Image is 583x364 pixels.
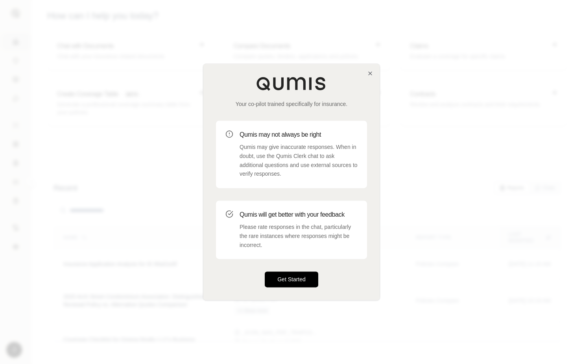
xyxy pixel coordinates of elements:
[240,130,358,139] h3: Qumis may not always be right
[240,223,358,249] p: Please rate responses in the chat, particularly the rare instances where responses might be incor...
[265,272,318,288] button: Get Started
[216,100,367,108] p: Your co-pilot trained specifically for insurance.
[240,143,358,178] p: Qumis may give inaccurate responses. When in doubt, use the Qumis Clerk chat to ask additional qu...
[240,210,358,219] h3: Qumis will get better with your feedback
[256,76,327,91] img: Qumis Logo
